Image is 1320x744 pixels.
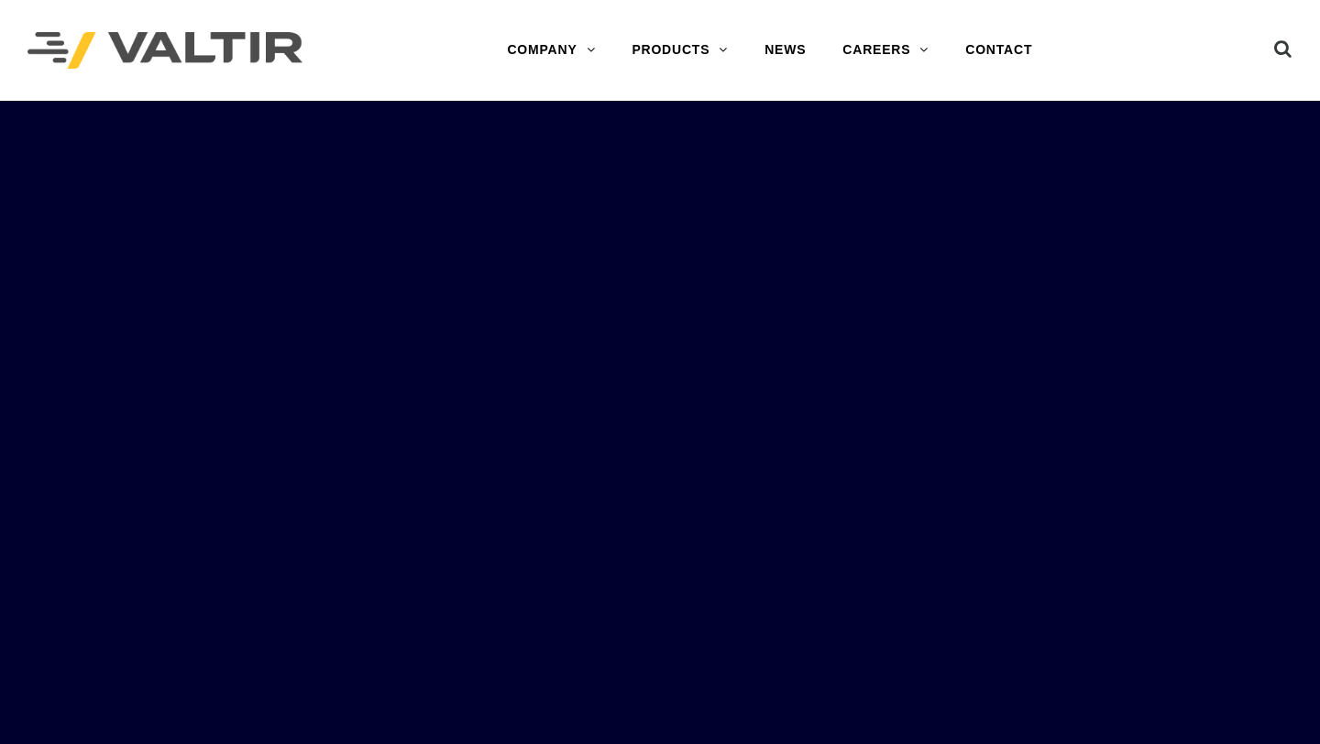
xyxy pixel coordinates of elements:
a: NEWS [746,32,824,69]
a: CAREERS [824,32,947,69]
a: COMPANY [489,32,613,69]
a: CONTACT [947,32,1050,69]
img: Valtir [27,32,302,70]
a: PRODUCTS [613,32,746,69]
